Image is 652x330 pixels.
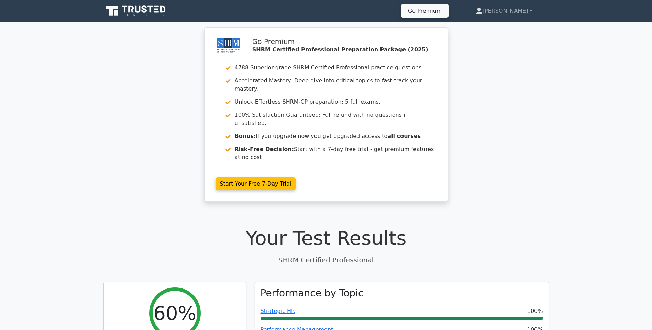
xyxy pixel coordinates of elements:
[459,4,549,18] a: [PERSON_NAME]
[261,287,364,299] h3: Performance by Topic
[216,177,296,190] a: Start Your Free 7-Day Trial
[527,307,543,315] span: 100%
[404,6,446,15] a: Go Premium
[153,302,196,325] h2: 60%
[261,308,295,314] a: Strategic HR
[103,255,549,265] p: SHRM Certified Professional
[103,226,549,249] h1: Your Test Results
